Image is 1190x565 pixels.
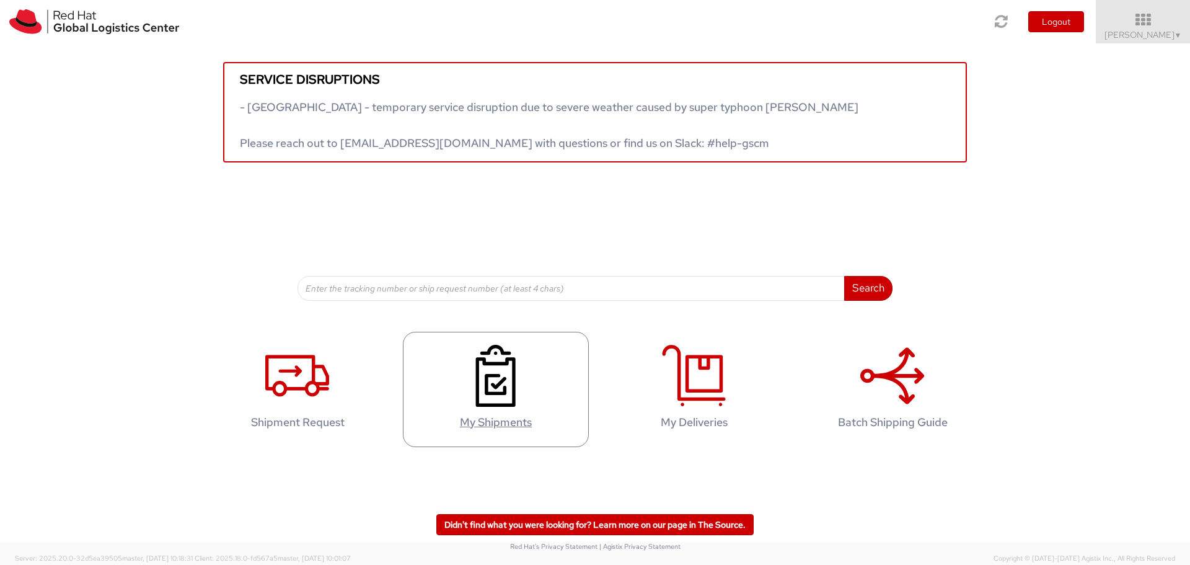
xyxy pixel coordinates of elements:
span: master, [DATE] 10:18:31 [122,554,193,563]
a: Batch Shipping Guide [800,332,985,448]
a: Didn't find what you were looking for? Learn more on our page in The Source. [436,514,754,535]
img: rh-logistics-00dfa346123c4ec078e1.svg [9,9,179,34]
span: - [GEOGRAPHIC_DATA] - temporary service disruption due to severe weather caused by super typhoon ... [240,100,858,150]
span: Server: 2025.20.0-32d5ea39505 [15,554,193,563]
h4: My Shipments [416,416,576,429]
button: Search [844,276,892,301]
a: My Deliveries [601,332,787,448]
h5: Service disruptions [240,73,950,86]
a: | Agistix Privacy Statement [599,542,681,551]
h4: Batch Shipping Guide [813,416,972,429]
input: Enter the tracking number or ship request number (at least 4 chars) [297,276,845,301]
button: Logout [1028,11,1084,32]
a: Shipment Request [205,332,390,448]
span: Client: 2025.18.0-fd567a5 [195,554,351,563]
h4: Shipment Request [218,416,377,429]
a: Service disruptions - [GEOGRAPHIC_DATA] - temporary service disruption due to severe weather caus... [223,62,967,162]
span: Copyright © [DATE]-[DATE] Agistix Inc., All Rights Reserved [994,554,1175,564]
span: ▼ [1175,30,1182,40]
h4: My Deliveries [614,416,774,429]
a: Red Hat's Privacy Statement [510,542,597,551]
span: master, [DATE] 10:01:07 [278,554,351,563]
span: [PERSON_NAME] [1104,29,1182,40]
a: My Shipments [403,332,589,448]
